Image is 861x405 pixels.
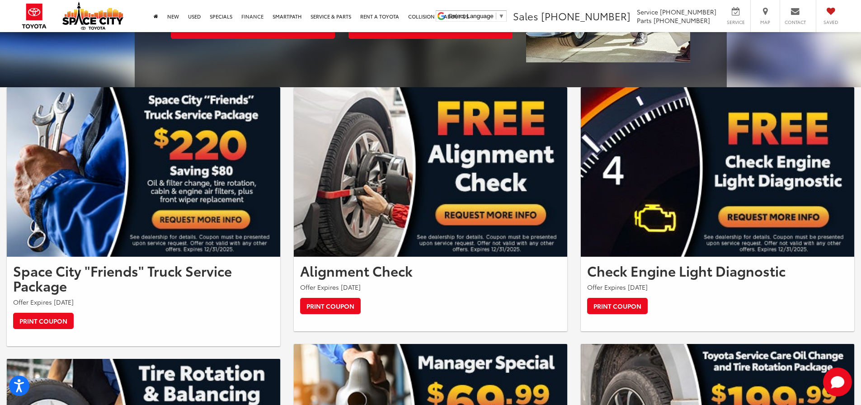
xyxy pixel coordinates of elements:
[62,2,123,30] img: Space City Toyota
[654,16,710,25] span: [PHONE_NUMBER]
[294,87,567,257] img: Alignment Check
[587,263,848,278] h2: Check Engine Light Diagnostic
[13,263,274,293] h2: Space City "Friends" Truck Service Package
[13,313,74,329] a: Print Coupon
[513,9,538,23] span: Sales
[587,283,848,292] p: Offer Expires [DATE]
[755,19,775,25] span: Map
[300,298,361,314] a: Print Coupon
[785,19,806,25] span: Contact
[587,298,648,314] a: Print Coupon
[7,87,280,257] img: Space City "Friends" Truck Service Package
[660,7,716,16] span: [PHONE_NUMBER]
[581,87,854,257] img: Check Engine Light Diagnostic
[637,7,658,16] span: Service
[448,13,504,19] a: Select Language​
[725,19,746,25] span: Service
[13,297,274,306] p: Offer Expires [DATE]
[448,13,494,19] span: Select Language
[300,263,561,278] h2: Alignment Check
[637,16,652,25] span: Parts
[823,367,852,396] svg: Start Chat
[499,13,504,19] span: ▼
[823,367,852,396] button: Toggle Chat Window
[300,283,561,292] p: Offer Expires [DATE]
[541,9,630,23] span: [PHONE_NUMBER]
[821,19,841,25] span: Saved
